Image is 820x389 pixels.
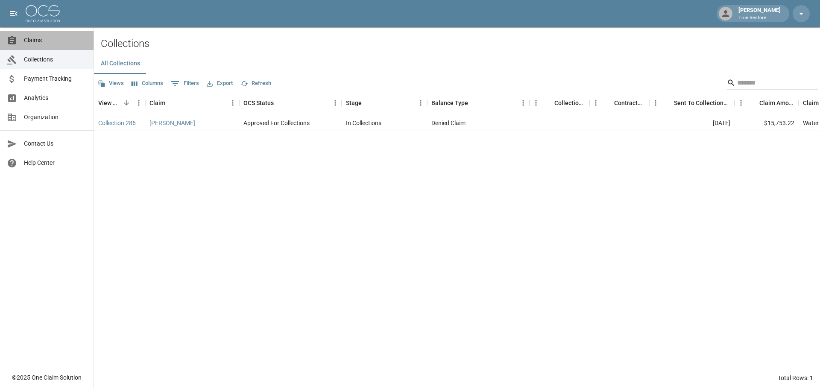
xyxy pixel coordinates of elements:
button: Sort [662,97,674,109]
div: Search [727,76,818,91]
div: In Collections [346,119,381,127]
button: Sort [120,97,132,109]
button: Menu [735,97,747,109]
a: Collection 286 [98,119,136,127]
div: Contractor Amount [614,91,645,115]
button: Menu [414,97,427,109]
div: © 2025 One Claim Solution [12,373,82,382]
div: [PERSON_NAME] [735,6,784,21]
div: Collections Fee [554,91,585,115]
div: Stage [346,91,362,115]
div: dynamic tabs [94,53,820,74]
button: Sort [362,97,374,109]
p: True Restore [738,15,781,22]
button: Sort [602,97,614,109]
span: Collections [24,55,87,64]
button: Sort [542,97,554,109]
button: Menu [132,97,145,109]
button: Sort [747,97,759,109]
div: Sent To Collections Date [674,91,730,115]
button: Sort [165,97,177,109]
button: Sort [274,97,286,109]
div: Claim Amount [735,91,799,115]
div: [DATE] [649,115,735,131]
div: Claim [149,91,165,115]
div: Collections Fee [530,91,589,115]
span: Analytics [24,94,87,102]
div: OCS Status [243,91,274,115]
span: Payment Tracking [24,74,87,83]
div: Claim [145,91,239,115]
button: Menu [530,97,542,109]
button: Menu [649,97,662,109]
div: $15,753.22 [735,115,799,131]
button: open drawer [5,5,22,22]
button: Menu [589,97,602,109]
div: Balance Type [427,91,530,115]
span: Help Center [24,158,87,167]
div: Approved For Collections [243,119,310,127]
div: OCS Status [239,91,342,115]
div: View Collection [94,91,145,115]
div: Contractor Amount [589,91,649,115]
button: Sort [468,97,480,109]
button: Refresh [238,77,273,90]
div: Total Rows: 1 [778,374,813,382]
button: Menu [226,97,239,109]
button: Menu [329,97,342,109]
div: Sent To Collections Date [649,91,735,115]
button: All Collections [94,53,147,74]
button: Views [96,77,126,90]
h2: Collections [101,38,820,50]
a: [PERSON_NAME] [149,119,195,127]
img: ocs-logo-white-transparent.png [26,5,60,22]
div: View Collection [98,91,120,115]
button: Show filters [169,77,201,91]
div: Balance Type [431,91,468,115]
button: Menu [517,97,530,109]
div: Claim Amount [759,91,794,115]
span: Organization [24,113,87,122]
span: Claims [24,36,87,45]
div: Stage [342,91,427,115]
div: Denied Claim [431,119,466,127]
span: Contact Us [24,139,87,148]
button: Export [205,77,235,90]
button: Select columns [129,77,165,90]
